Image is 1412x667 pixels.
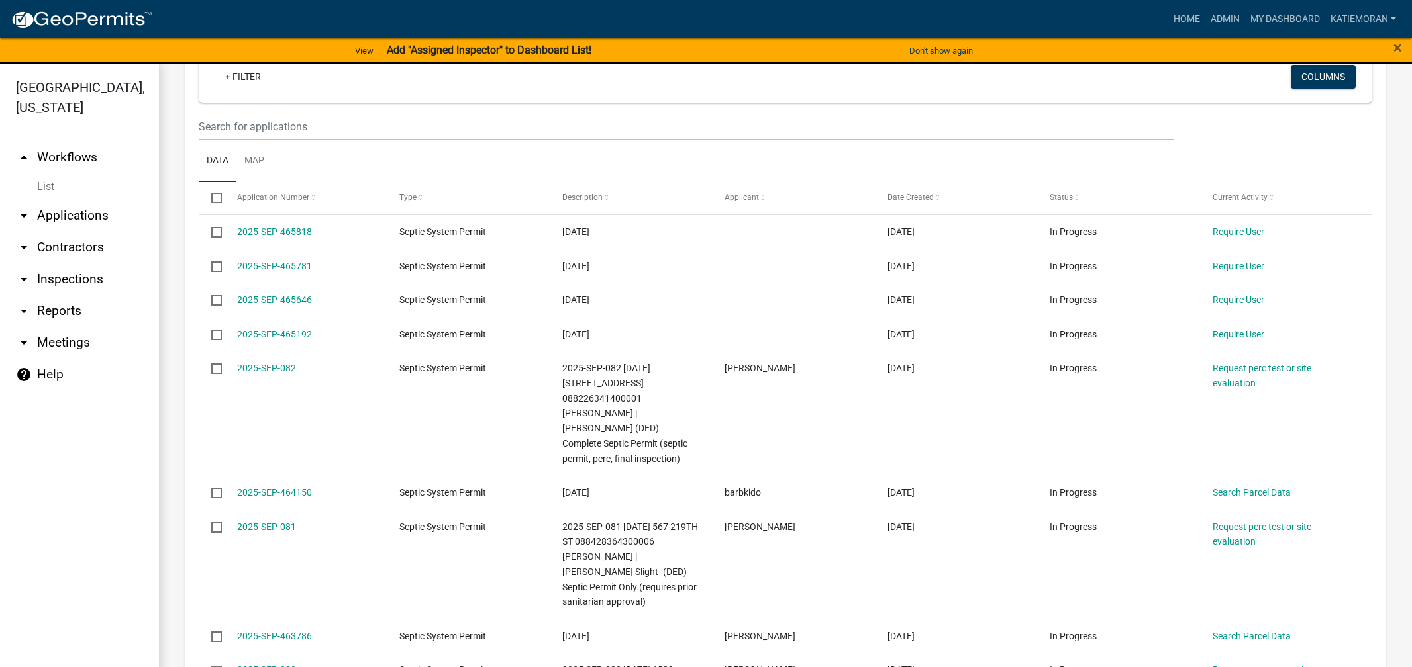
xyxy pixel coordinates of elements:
[887,363,915,373] span: 08/15/2025
[1050,226,1097,237] span: In Progress
[199,140,236,183] a: Data
[399,329,486,339] span: Septic System Permit
[16,367,32,382] i: help
[16,335,32,351] i: arrow_drop_down
[887,294,915,305] span: 08/18/2025
[887,487,915,498] span: 08/14/2025
[1037,182,1200,214] datatable-header-cell: Status
[1213,487,1291,498] a: Search Parcel Data
[1213,226,1264,237] a: Require User
[399,226,486,237] span: Septic System Permit
[562,294,589,305] span: 08/18/2025
[1213,294,1264,305] a: Require User
[1199,182,1362,214] datatable-header-cell: Current Activity
[1050,329,1097,339] span: In Progress
[725,193,759,202] span: Applicant
[16,271,32,287] i: arrow_drop_down
[1393,40,1402,56] button: Close
[399,521,486,532] span: Septic System Permit
[887,261,915,271] span: 08/18/2025
[725,521,795,532] span: Tyler Wisecup
[237,193,309,202] span: Application Number
[387,44,591,56] strong: Add "Assigned Inspector" to Dashboard List!
[1213,193,1268,202] span: Current Activity
[887,226,915,237] span: 08/19/2025
[399,193,417,202] span: Type
[887,329,915,339] span: 08/18/2025
[199,182,224,214] datatable-header-cell: Select
[1050,261,1097,271] span: In Progress
[725,487,761,498] span: barbkido
[1245,7,1325,32] a: My Dashboard
[16,303,32,319] i: arrow_drop_down
[399,294,486,305] span: Septic System Permit
[237,487,312,498] a: 2025-SEP-464150
[1205,7,1245,32] a: Admin
[887,521,915,532] span: 08/14/2025
[399,261,486,271] span: Septic System Permit
[904,40,978,62] button: Don't show again
[1050,487,1097,498] span: In Progress
[236,140,272,183] a: Map
[562,631,589,641] span: 08/14/2025
[562,226,589,237] span: 08/19/2025
[237,261,312,271] a: 2025-SEP-465781
[887,631,915,641] span: 08/14/2025
[199,113,1174,140] input: Search for applications
[224,182,387,214] datatable-header-cell: Application Number
[562,261,589,271] span: 08/19/2025
[1168,7,1205,32] a: Home
[399,363,486,373] span: Septic System Permit
[215,65,272,89] a: + Filter
[1291,65,1356,89] button: Columns
[1325,7,1401,32] a: KatieMoran
[562,329,589,339] span: 08/18/2025
[1213,329,1264,339] a: Require User
[887,193,934,202] span: Date Created
[16,208,32,224] i: arrow_drop_down
[237,329,312,339] a: 2025-SEP-465192
[399,631,486,641] span: Septic System Permit
[1050,193,1073,202] span: Status
[237,631,312,641] a: 2025-SEP-463786
[1050,363,1097,373] span: In Progress
[1050,631,1097,641] span: In Progress
[237,226,312,237] a: 2025-SEP-465818
[237,363,296,373] a: 2025-SEP-082
[1050,521,1097,532] span: In Progress
[237,521,296,532] a: 2025-SEP-081
[562,193,603,202] span: Description
[725,363,795,373] span: Robert Williams
[712,182,875,214] datatable-header-cell: Applicant
[237,294,312,305] a: 2025-SEP-465646
[1393,38,1402,57] span: ×
[1213,521,1311,547] a: Request perc test or site evaluation
[1213,631,1291,641] a: Search Parcel Data
[16,150,32,165] i: arrow_drop_up
[16,240,32,255] i: arrow_drop_down
[874,182,1037,214] datatable-header-cell: Date Created
[1213,363,1311,388] a: Request perc test or site evaluation
[399,487,486,498] span: Septic System Permit
[1050,294,1097,305] span: In Progress
[562,521,698,607] span: 2025-SEP-081 08/14/2025 567 219TH ST 088428364300006 Wisecup, Tyler S | Wisecup, Madelyn Slight- ...
[562,487,589,498] span: 08/15/2025
[562,363,687,464] span: 2025-SEP-082 08/15/2025 1574 334TH RD 088226341400001 Williams, Robert A | Williams, Beth (DED) C...
[350,40,379,62] a: View
[387,182,550,214] datatable-header-cell: Type
[1213,261,1264,271] a: Require User
[549,182,712,214] datatable-header-cell: Description
[725,631,795,641] span: Tyson Kuhl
